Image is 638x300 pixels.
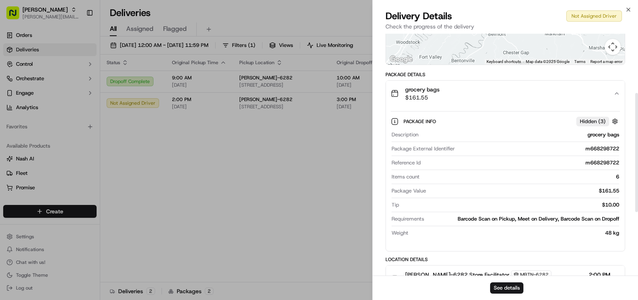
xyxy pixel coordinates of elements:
div: Location Details [386,256,625,263]
span: API Documentation [76,158,129,166]
span: Items count [392,173,420,180]
img: 1736555255976-a54dd68f-1ca7-489b-9aae-adbdc363a1c4 [8,77,22,91]
input: Got a question? Start typing here... [21,52,144,60]
button: Map camera controls [605,39,621,55]
div: Barcode Scan on Pickup, Meet on Delivery, Barcode Scan on Dropoff [427,215,619,223]
button: Start new chat [136,79,146,89]
span: Map data ©2025 Google [526,59,569,64]
div: 📗 [8,158,14,165]
span: Requirements [392,215,424,223]
span: Package Info [404,118,438,125]
a: 📗Knowledge Base [5,154,65,169]
span: $161.55 [405,93,440,101]
div: We're available if you need us! [36,85,110,91]
span: MRTN-6282 [520,272,549,278]
span: Tip [392,201,399,209]
p: Welcome 👋 [8,32,146,45]
span: Hidden ( 3 ) [580,118,606,125]
img: Nash [8,8,24,24]
div: 48 kg [412,229,619,237]
button: Hidden (3) [576,116,620,126]
span: Pylon [80,177,97,183]
button: [PERSON_NAME]-6282 Store FacilitatorMRTN-62822:00 PM [386,266,625,292]
a: 💻API Documentation [65,154,132,169]
a: Open this area in Google Maps (opens a new window) [388,54,414,65]
img: Google [388,54,414,65]
a: Terms (opens in new tab) [574,59,586,64]
button: Keyboard shortcuts [487,59,521,65]
span: Weight [392,229,408,237]
button: grocery bags$161.55 [386,81,625,106]
a: Report a map error [590,59,622,64]
div: m668298722 [458,145,619,152]
div: grocery bags [422,131,619,138]
span: Package External Identifier [392,145,455,152]
span: Delivery Details [386,10,452,22]
div: grocery bags$161.55 [386,106,625,251]
div: Past conversations [8,104,54,111]
span: Knowledge Base [16,158,61,166]
span: Package Value [392,187,426,195]
span: [PERSON_NAME]-6282 Store Facilitator [405,271,509,279]
div: Package Details [386,71,625,78]
a: Powered byPylon [57,177,97,183]
div: $161.55 [429,187,619,195]
span: Reference Id [392,159,421,166]
span: grocery bags [405,85,440,93]
div: 6 [423,173,619,180]
button: See all [124,103,146,112]
p: Check the progress of the delivery [386,22,625,30]
img: 8571987876998_91fb9ceb93ad5c398215_72.jpg [17,77,31,91]
button: See details [490,282,523,294]
div: $10.00 [402,201,619,209]
div: m668298722 [424,159,619,166]
span: 2:00 PM [589,271,610,279]
div: 💻 [68,158,74,165]
span: [DATE] [26,124,43,131]
div: Start new chat [36,77,131,85]
span: Description [392,131,418,138]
